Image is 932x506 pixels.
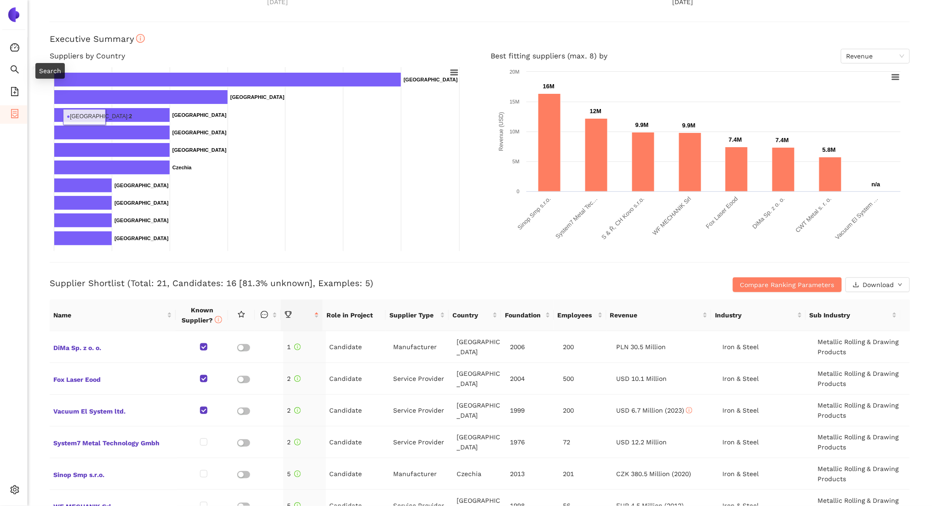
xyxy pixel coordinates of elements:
span: Revenue [610,310,701,320]
th: Role in Project [323,299,386,331]
span: info-circle [215,316,222,323]
span: Industry [715,310,795,320]
span: USD 12.2 Million [616,438,667,446]
span: 2 [287,438,301,446]
th: this column's title is Foundation,this column is sortable [501,299,554,331]
img: Logo [6,7,21,22]
span: container [10,106,19,124]
td: Candidate [326,395,390,426]
span: down [898,282,903,288]
text: WF MECHANIK Srl [651,195,692,236]
text: [GEOGRAPHIC_DATA] [114,218,169,223]
td: Metallic Rolling & Drawing Products [814,331,910,363]
td: Iron & Steel [719,395,814,426]
td: 200 [560,331,612,363]
td: 2006 [506,331,559,363]
span: 2 [287,375,301,382]
span: file-add [10,84,19,102]
span: Country [452,310,491,320]
td: Candidate [326,363,390,395]
td: Candidate [326,426,390,458]
td: Manufacturer [389,458,453,490]
td: [GEOGRAPHIC_DATA] [453,426,506,458]
text: 0 [516,189,519,194]
td: Iron & Steel [719,458,814,490]
text: 10M [509,129,519,134]
text: 20M [509,69,519,75]
button: downloadDownloaddown [846,277,910,292]
td: [GEOGRAPHIC_DATA] [453,395,506,426]
div: Search [35,63,65,79]
text: 7.4M [729,136,742,143]
span: star [238,311,245,318]
th: this column's title is Supplier Type,this column is sortable [386,299,449,331]
text: [GEOGRAPHIC_DATA] [172,147,227,153]
td: Metallic Rolling & Drawing Products [814,458,910,490]
th: this column's title is Employees,this column is sortable [554,299,606,331]
span: 5 [287,470,301,477]
text: CWT Metal s. r. o. [794,195,833,234]
span: info-circle [136,34,145,43]
text: [GEOGRAPHIC_DATA] [114,200,169,206]
text: DiMa Sp. z o. o. [751,195,786,230]
span: setting [10,482,19,500]
td: 201 [560,458,612,490]
text: 5M [512,159,519,164]
th: this column is sortable [255,299,281,331]
span: message [261,311,268,318]
span: Employees [558,310,596,320]
td: [GEOGRAPHIC_DATA] [453,363,506,395]
span: System7 Metal Technology Gmbh [53,436,173,448]
span: Supplier Type [389,310,438,320]
text: Czechia [172,165,192,170]
td: Candidate [326,458,390,490]
h3: Executive Summary [50,33,910,45]
text: 9.9M [635,121,649,128]
td: Metallic Rolling & Drawing Products [814,395,910,426]
span: Known Supplier? [182,306,222,324]
td: 1999 [506,395,559,426]
span: info-circle [294,344,301,350]
text: 12M [590,108,601,115]
span: Vacuum El System ltd. [53,404,173,416]
text: 7.4M [776,137,789,144]
text: Fox Laser Eood [704,195,739,230]
td: Iron & Steel [719,331,814,363]
span: Download [863,280,894,290]
td: Candidate [326,331,390,363]
text: 5.8M [823,146,836,153]
span: search [10,62,19,80]
text: 16M [543,83,555,90]
span: USD 10.1 Million [616,375,667,382]
span: Compare Ranking Parameters [740,280,835,290]
text: 15M [509,99,519,104]
td: [GEOGRAPHIC_DATA] [453,331,506,363]
text: [GEOGRAPHIC_DATA] [230,94,285,100]
span: 1 [287,343,301,351]
text: Sinop Smp s.r.o. [516,195,552,231]
span: dashboard [10,40,19,58]
text: Revenue (USD) [498,112,504,151]
span: info-circle [686,407,692,414]
span: Revenue [846,49,904,63]
h4: Best fitting suppliers (max. 8) by [491,49,910,63]
button: Compare Ranking Parameters [733,277,842,292]
td: 72 [560,426,612,458]
text: [GEOGRAPHIC_DATA] [172,112,227,118]
span: DiMa Sp. z o. o. [53,341,173,353]
text: [GEOGRAPHIC_DATA] [404,77,458,82]
td: Iron & Steel [719,426,814,458]
text: [GEOGRAPHIC_DATA] [114,236,169,241]
td: 2004 [506,363,559,395]
td: Service Provider [389,395,453,426]
span: trophy [285,311,292,318]
td: Metallic Rolling & Drawing Products [814,363,910,395]
th: this column's title is Name,this column is sortable [50,299,176,331]
td: 1976 [506,426,559,458]
span: USD 6.7 Million (2023) [616,407,692,414]
td: Service Provider [389,363,453,395]
th: this column's title is Revenue,this column is sortable [606,299,711,331]
td: Manufacturer [389,331,453,363]
h3: Supplier Shortlist (Total: 21, Candidates: 16 [81.3% unknown], Examples: 5) [50,277,623,289]
span: info-circle [294,439,301,445]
